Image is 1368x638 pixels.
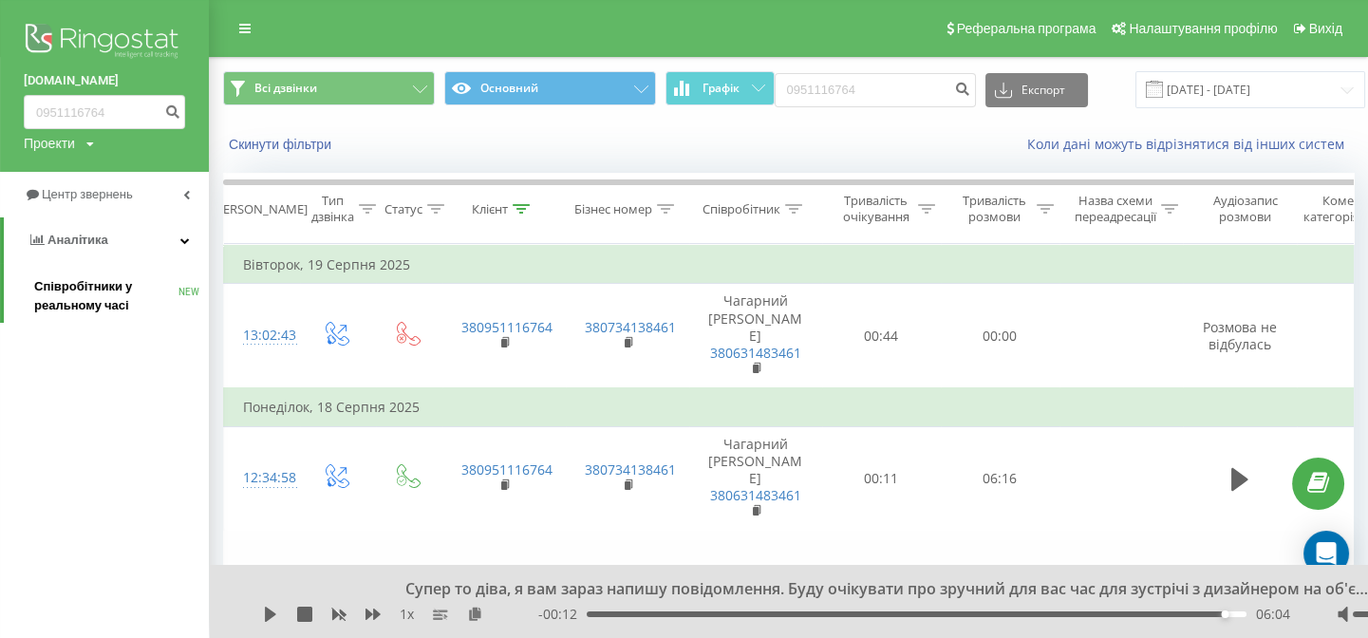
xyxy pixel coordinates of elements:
input: Пошук за номером [24,95,185,129]
span: Співробітники у реальному часі [34,277,178,315]
div: Бізнес номер [574,201,652,217]
input: Пошук за номером [775,73,976,107]
span: Розмова не відбулась [1203,318,1277,353]
div: Назва схеми переадресації [1075,193,1156,225]
button: Основний [444,71,656,105]
a: 380734138461 [585,460,676,478]
button: Графік [665,71,775,105]
td: 00:11 [822,426,941,531]
span: Налаштування профілю [1129,21,1277,36]
a: 380951116764 [461,318,553,336]
td: 00:44 [822,284,941,388]
div: Accessibility label [1221,610,1228,618]
span: Центр звернень [42,187,133,201]
button: Скинути фільтри [223,136,341,153]
td: 00:00 [941,284,1059,388]
div: Статус [384,201,422,217]
a: 380631483461 [710,486,801,504]
span: Аналiтика [47,233,108,247]
div: Тривалість розмови [957,193,1032,225]
div: 13:02:43 [243,317,281,354]
td: Чагарний [PERSON_NAME] [689,284,822,388]
a: 380951116764 [461,460,553,478]
div: [PERSON_NAME] [212,201,308,217]
a: 380631483461 [710,344,801,362]
div: Аудіозапис розмови [1199,193,1291,225]
div: Тип дзвінка [311,193,354,225]
td: 06:16 [941,426,1059,531]
span: Всі дзвінки [254,81,317,96]
div: 12:34:58 [243,460,281,497]
button: Експорт [985,73,1088,107]
span: 1 x [400,605,414,624]
div: Open Intercom Messenger [1303,531,1349,576]
img: Ringostat logo [24,19,185,66]
div: Тривалість очікування [838,193,913,225]
a: Коли дані можуть відрізнятися вiд інших систем [1027,135,1354,153]
a: 380734138461 [585,318,676,336]
div: Проекти [24,134,75,153]
span: Графік [703,82,740,95]
span: 06:04 [1256,605,1290,624]
div: Клієнт [472,201,508,217]
div: Співробітник [703,201,780,217]
a: Аналiтика [4,217,209,263]
span: - 00:12 [538,605,587,624]
button: Всі дзвінки [223,71,435,105]
span: Реферальна програма [957,21,1096,36]
a: [DOMAIN_NAME] [24,71,185,90]
a: Співробітники у реальному часіNEW [34,270,209,323]
span: Вихід [1309,21,1342,36]
td: Чагарний [PERSON_NAME] [689,426,822,531]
